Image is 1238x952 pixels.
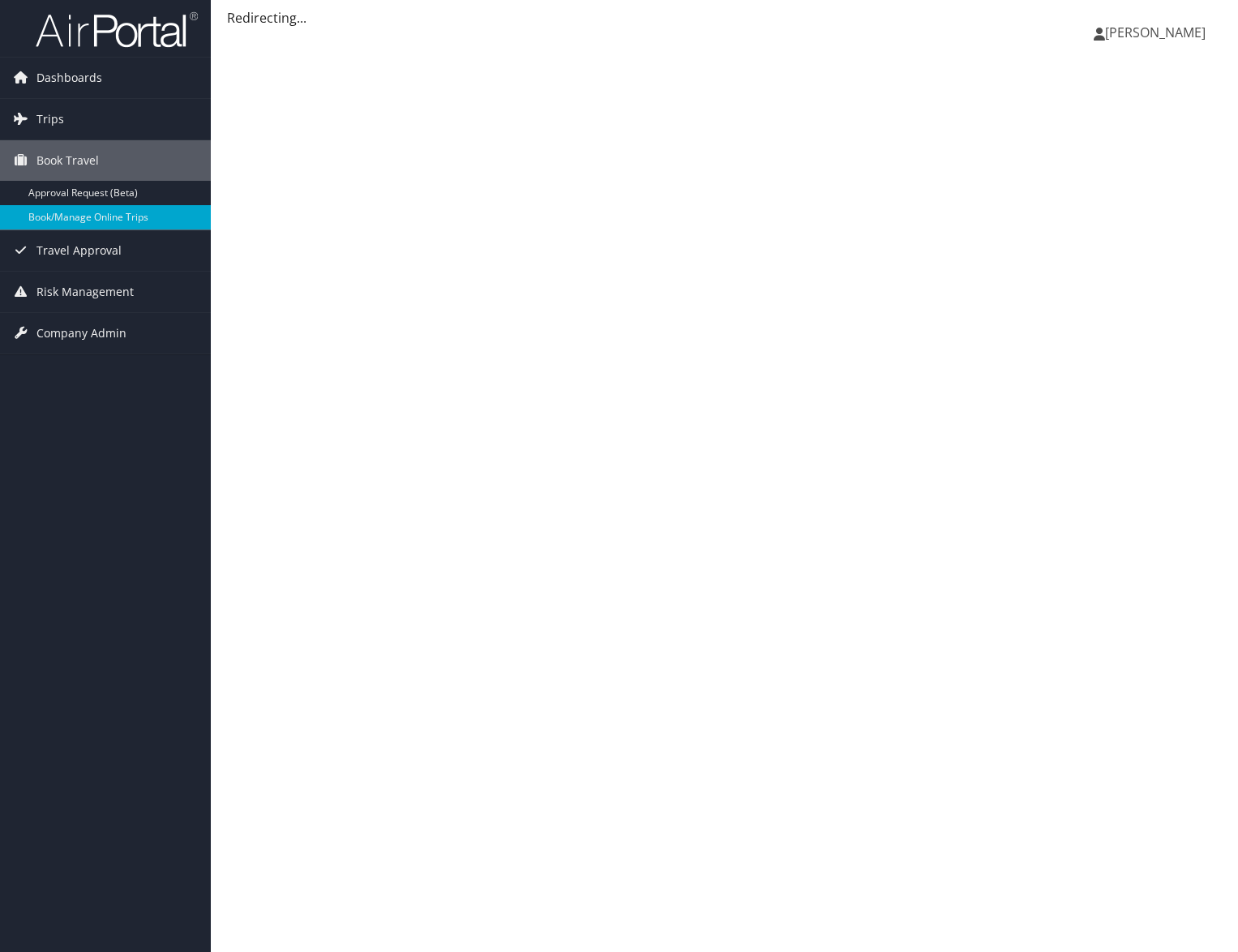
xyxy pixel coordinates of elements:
[36,99,64,139] span: Trips
[1094,8,1222,57] a: [PERSON_NAME]
[36,140,99,181] span: Book Travel
[36,272,134,312] span: Risk Management
[36,58,102,98] span: Dashboards
[36,230,122,271] span: Travel Approval
[36,313,126,354] span: Company Admin
[36,11,198,49] img: airportal-logo.png
[1105,24,1206,41] span: [PERSON_NAME]
[227,8,1222,28] div: Redirecting...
